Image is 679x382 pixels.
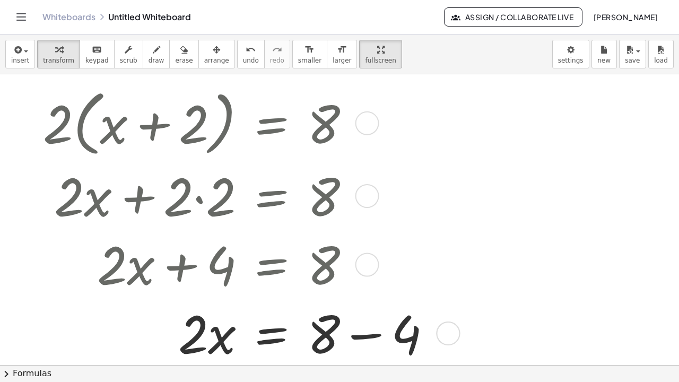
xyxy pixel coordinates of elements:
[585,7,666,27] button: [PERSON_NAME]
[333,57,351,64] span: larger
[619,40,646,68] button: save
[5,40,35,68] button: insert
[42,12,95,22] a: Whiteboards
[591,40,617,68] button: new
[198,40,235,68] button: arrange
[365,57,396,64] span: fullscreen
[204,57,229,64] span: arrange
[359,40,402,68] button: fullscreen
[149,57,164,64] span: draw
[37,40,80,68] button: transform
[625,57,640,64] span: save
[264,40,290,68] button: redoredo
[143,40,170,68] button: draw
[654,57,668,64] span: load
[243,57,259,64] span: undo
[337,44,347,56] i: format_size
[246,44,256,56] i: undo
[648,40,674,68] button: load
[270,57,284,64] span: redo
[292,40,327,68] button: format_sizesmaller
[593,12,658,22] span: [PERSON_NAME]
[272,44,282,56] i: redo
[304,44,315,56] i: format_size
[169,40,198,68] button: erase
[120,57,137,64] span: scrub
[13,8,30,25] button: Toggle navigation
[558,57,584,64] span: settings
[237,40,265,68] button: undoundo
[92,44,102,56] i: keyboard
[298,57,321,64] span: smaller
[552,40,589,68] button: settings
[453,12,573,22] span: Assign / Collaborate Live
[43,57,74,64] span: transform
[444,7,582,27] button: Assign / Collaborate Live
[85,57,109,64] span: keypad
[597,57,611,64] span: new
[114,40,143,68] button: scrub
[80,40,115,68] button: keyboardkeypad
[11,57,29,64] span: insert
[327,40,357,68] button: format_sizelarger
[175,57,193,64] span: erase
